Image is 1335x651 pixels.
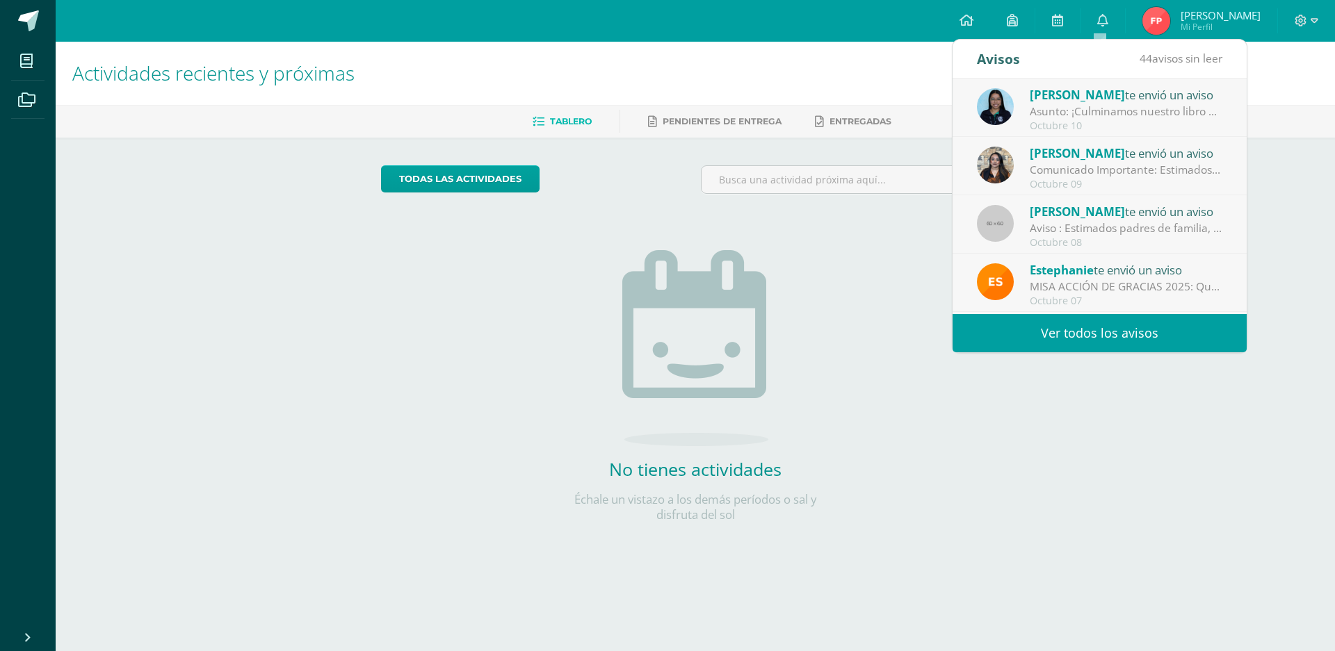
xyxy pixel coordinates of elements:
span: [PERSON_NAME] [1030,145,1125,161]
div: MISA ACCIÓN DE GRACIAS 2025: Queridas Familias BSJ, un gusto saludarles. Mañana tendremos una San... [1030,279,1223,295]
img: b28abd5fc8ba3844de867acb3a65f220.png [977,147,1014,183]
div: te envió un aviso [1030,85,1223,104]
span: Actividades recientes y próximas [72,60,355,86]
div: Octubre 10 [1030,120,1223,132]
img: no_activities.png [622,250,768,446]
div: Octubre 09 [1030,179,1223,190]
div: te envió un aviso [1030,261,1223,279]
a: Pendientes de entrega [648,110,782,133]
div: Asunto: ¡Culminamos nuestro libro de Matemática! 🎉: Con mucha alegría deseo compartirles que el d... [1030,104,1223,120]
a: Ver todos los avisos [953,314,1247,352]
span: 44 [1140,51,1152,66]
div: te envió un aviso [1030,144,1223,162]
span: Pendientes de entrega [663,116,782,126]
div: Octubre 07 [1030,295,1223,307]
div: Avisos [977,40,1020,78]
span: [PERSON_NAME] [1030,204,1125,220]
span: [PERSON_NAME] [1181,8,1261,22]
div: te envió un aviso [1030,202,1223,220]
a: Tablero [533,110,592,133]
span: Entregadas [830,116,891,126]
div: Aviso : Estimados padres de familia, Les escribo para compartir información esencial sobre la pró... [1030,220,1223,236]
a: Entregadas [815,110,891,133]
div: Octubre 08 [1030,237,1223,249]
p: Échale un vistazo a los demás períodos o sal y disfruta del sol [556,492,834,522]
img: 4ba0fbdb24318f1bbd103ebd070f4524.png [977,263,1014,300]
h2: No tienes actividades [556,457,834,481]
span: [PERSON_NAME] [1030,87,1125,103]
input: Busca una actividad próxima aquí... [702,166,1010,193]
img: 60x60 [977,205,1014,242]
span: Mi Perfil [1181,21,1261,33]
img: 1c2e75a0a924ffa84caa3ccf4b89f7cc.png [977,88,1014,125]
span: Tablero [550,116,592,126]
div: Comunicado Importante: Estimados padres de familia: Un gusto saludarles. Envío información import... [1030,162,1223,178]
span: Estephanie [1030,262,1094,278]
span: avisos sin leer [1140,51,1222,66]
a: todas las Actividades [381,165,540,192]
img: ec0514b92509639918ede36aea313acc.png [1142,7,1170,35]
